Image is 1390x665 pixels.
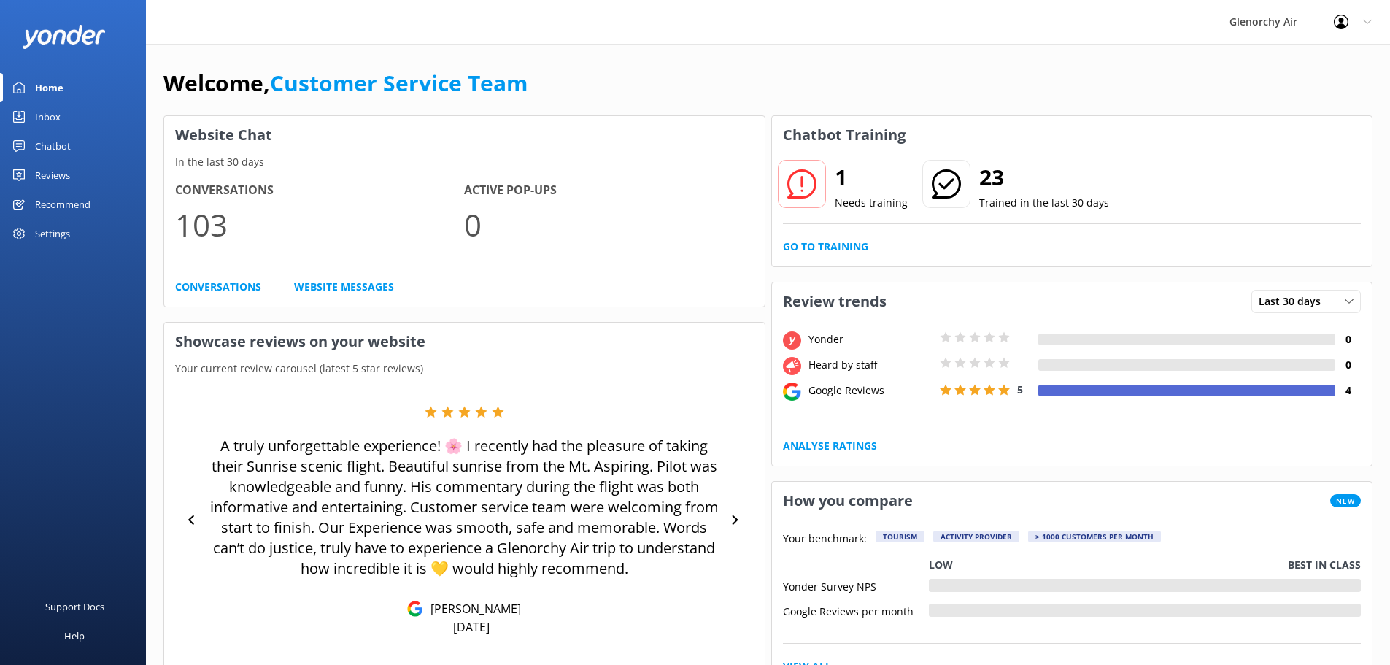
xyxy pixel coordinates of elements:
[22,25,106,49] img: yonder-white-logo.png
[204,436,725,579] p: A truly unforgettable experience! 🌸 I recently had the pleasure of taking their Sunrise scenic fl...
[407,601,423,617] img: Google Reviews
[1335,383,1361,399] h4: 4
[164,116,765,154] h3: Website Chat
[294,279,394,295] a: Website Messages
[1335,357,1361,373] h4: 0
[783,579,929,592] div: Yonder Survey NPS
[270,68,528,98] a: Customer Service Team
[929,557,953,573] p: Low
[35,131,71,161] div: Chatbot
[772,116,916,154] h3: Chatbot Training
[835,160,908,195] h2: 1
[772,282,897,320] h3: Review trends
[35,73,63,102] div: Home
[163,66,528,101] h1: Welcome,
[64,621,85,650] div: Help
[1288,557,1361,573] p: Best in class
[979,195,1109,211] p: Trained in the last 30 days
[835,195,908,211] p: Needs training
[164,361,765,377] p: Your current review carousel (latest 5 star reviews)
[1335,331,1361,347] h4: 0
[783,531,867,548] p: Your benchmark:
[423,601,521,617] p: [PERSON_NAME]
[464,181,753,200] h4: Active Pop-ups
[35,219,70,248] div: Settings
[783,438,877,454] a: Analyse Ratings
[1330,494,1361,507] span: New
[933,531,1019,542] div: Activity Provider
[1028,531,1161,542] div: > 1000 customers per month
[464,200,753,249] p: 0
[783,239,868,255] a: Go to Training
[35,161,70,190] div: Reviews
[35,190,90,219] div: Recommend
[175,279,261,295] a: Conversations
[453,619,490,635] p: [DATE]
[772,482,924,520] h3: How you compare
[45,592,104,621] div: Support Docs
[1017,383,1023,396] span: 5
[175,200,464,249] p: 103
[35,102,61,131] div: Inbox
[175,181,464,200] h4: Conversations
[805,331,936,347] div: Yonder
[164,154,765,170] p: In the last 30 days
[876,531,924,542] div: Tourism
[783,604,929,617] div: Google Reviews per month
[1259,293,1329,310] span: Last 30 days
[979,160,1109,195] h2: 23
[164,323,765,361] h3: Showcase reviews on your website
[805,383,936,399] div: Google Reviews
[805,357,936,373] div: Heard by staff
